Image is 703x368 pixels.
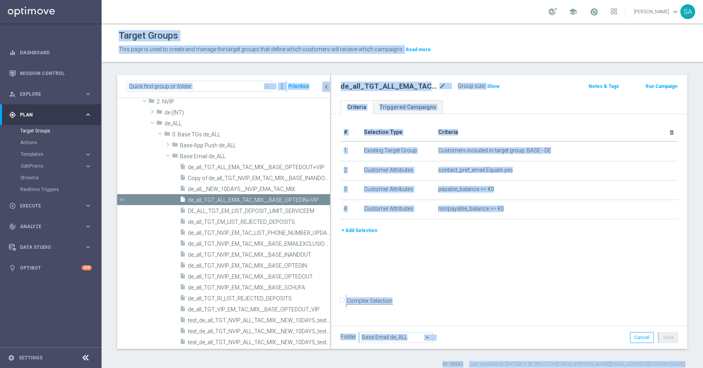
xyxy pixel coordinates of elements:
span: de_all_TGT_NVIP_EM_TAC_MIX__BASE_EMAILEXCLUSIONS [188,241,330,247]
span: nonpayable_balance >= €0 [438,205,504,212]
i: insert_drive_file [180,295,186,304]
span: de_all_TGT_NVIP_EM_TAC_MIX__BASE_INANDOUT [188,252,330,258]
button: track_changes Analyze keyboard_arrow_right [9,223,92,230]
label: ID: 28542 [442,361,463,368]
span: Customers included in target group: BASE - DE [438,147,551,154]
i: person_search [9,91,16,98]
a: Criteria [341,100,373,114]
i: insert_drive_file [180,338,186,347]
i: mode_edit [439,82,446,91]
i: track_changes [9,223,16,230]
i: gps_fixed [9,111,16,118]
button: OptiPromo keyboard_arrow_right [20,163,92,169]
span: contact_pref_email Equals yes [438,167,513,173]
div: Mission Control [9,70,92,77]
label: Group size [458,83,484,89]
button: Notes & Tags [588,82,620,91]
div: OptiPromo [21,164,84,168]
i: insert_drive_file [180,284,186,293]
th: # [341,123,361,141]
a: Optibot [20,257,82,278]
a: Settings [19,355,43,360]
i: chevron_left [323,83,330,91]
i: insert_drive_file [180,207,186,216]
td: 3 [341,180,361,200]
span: Data Studio [20,245,84,250]
i: folder [164,130,170,139]
span: de_ALL [164,120,330,127]
a: Streams [20,175,81,181]
div: OptiPromo [20,160,101,172]
i: insert_drive_file [180,229,186,238]
span: Analyze [20,224,84,229]
button: Run Campaign [645,82,678,91]
span: de_all_TGT_NVIP_EM_TAC_MIX__BASE_SCHUFA [188,284,330,291]
div: Plan [9,111,84,118]
span: de_all_TGT_ALL_EMA_TAC_MIX__BASE_OPTEDOUT+VIP [188,164,330,171]
input: Quick find group or folder [127,81,272,92]
div: play_circle_outline Execute keyboard_arrow_right [9,203,92,209]
a: [PERSON_NAME]keyboard_arrow_down [633,6,680,18]
span: keyboard_arrow_down [671,7,680,16]
label: Complex Selection [347,297,393,305]
i: insert_drive_file [180,174,186,183]
i: keyboard_arrow_right [84,151,92,158]
td: 1 [341,141,361,161]
a: Actions [20,139,81,146]
button: Read more [405,45,432,54]
i: insert_drive_file [180,327,186,336]
i: keyboard_arrow_right [84,223,92,230]
td: 2 [341,161,361,180]
i: lightbulb [9,264,16,272]
i: folder [156,109,162,118]
div: +10 [82,265,92,270]
a: Mission Control [20,63,92,84]
div: Actions [20,137,101,148]
span: de_all_TGT_NVIP_EM_TAC_MIX__BASE_OPTEDIN [188,263,330,269]
h2: de_all_TGT_ALL_EMA_TAC_MIX__BASE_OPTEDIN+VIP [341,82,437,91]
label: Last modified on [DATE] at 5:02 PM UTC+02:00 by [PERSON_NAME][EMAIL_ADDRESS][DOMAIN_NAME] [470,361,685,368]
button: equalizer Dashboard [9,50,92,56]
span: Show [487,84,500,89]
div: Data Studio [9,244,84,251]
i: folder [156,120,162,129]
span: de_all_TGT_RI_LIST_REJECTED_DEPOSITS [188,295,330,302]
i: insert_drive_file [180,185,186,194]
span: 2. NVIP [157,98,330,105]
div: Streams [20,172,101,184]
i: insert_drive_file [180,218,186,227]
span: DE_ALL_TGT_EM_LIST_DEPOSIT_LIMIT_SERVICEEM [188,208,330,214]
span: Base App Push de_ALL [180,142,330,149]
i: equalizer [9,49,16,56]
span: Copy of de_all_TGT_NVIP_EM_TAC_MIX__BASE_INANDOUT [188,175,330,182]
i: settings [8,354,15,361]
td: Existing Target Group [361,141,435,161]
i: insert_drive_file [180,273,186,282]
h1: Target Groups [119,30,178,41]
div: Mission Control [9,63,92,84]
label: Folder [341,334,356,340]
span: search [264,83,270,89]
span: de_all_TGT_VIP_EM_TAC_MIX__BASE_OPTEDOUT_VIP [188,306,330,313]
td: Customer Attributes [361,180,435,200]
span: de_all_TGT_NVIP_EM_TAC_LIST_PHONE_NUMBER_UPDATE [188,230,330,236]
button: Templates keyboard_arrow_right [20,151,92,157]
i: keyboard_arrow_right [84,111,92,118]
span: test_de_all_TGT_NVIP_ALL_TAC_MIX__NEW_10DAYS_test_MV_Palma [188,339,330,346]
td: Customer Attributes [361,161,435,180]
span: de_all_TGT_ALL_EMA_TAC_MIX__BASE_OPTEDIN&#x2B;VIP [188,197,330,204]
td: 4 [341,200,361,219]
i: folder [172,152,178,161]
span: de_all__NEW_10DAYS__NVIP_EMA_TAC_MIX [188,186,330,193]
div: lightbulb Optibot +10 [9,265,92,271]
i: insert_drive_file [180,240,186,249]
span: de (INT) [164,109,330,116]
i: more_vert [278,81,286,92]
span: This page is used to create and manage the target groups that define which customers will receive... [119,46,404,52]
button: + Add Selection [341,226,378,235]
span: school [569,7,577,16]
div: Analyze [9,223,84,230]
div: Target Groups [20,125,101,137]
th: Selection Type [361,123,435,141]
